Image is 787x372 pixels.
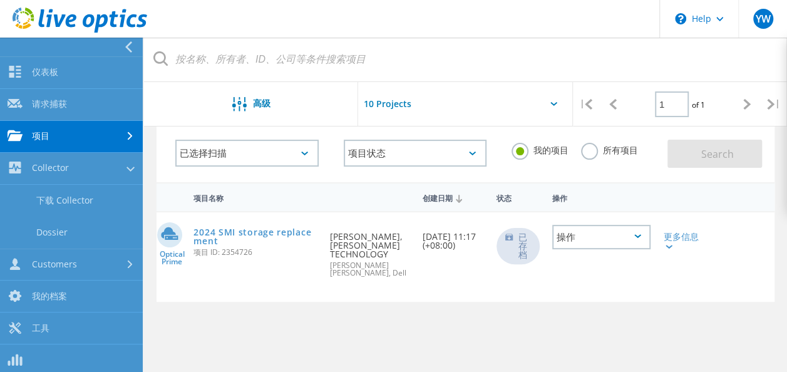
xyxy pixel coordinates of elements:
[13,26,147,35] a: Live Optics Dashboard
[157,251,187,266] span: Optical Prime
[667,140,762,168] button: Search
[193,228,317,245] a: 2024 SMI storage replacement
[552,225,651,249] div: 操作
[253,99,270,108] span: 高级
[344,140,487,167] div: 项目状态
[692,100,705,110] span: of 1
[701,147,733,161] span: Search
[675,13,686,24] svg: \n
[416,212,490,262] div: [DATE] 11:17 (+08:00)
[760,82,787,127] div: |
[490,185,546,209] div: 状态
[512,143,568,155] label: 我的项目
[546,185,657,209] div: 操作
[329,262,409,277] span: [PERSON_NAME] [PERSON_NAME], Dell
[496,228,540,264] div: 已存档
[175,140,319,167] div: 已选择扫描
[193,249,317,256] span: 项目 ID: 2354726
[755,14,770,24] span: YW
[581,143,638,155] label: 所有项目
[323,212,416,289] div: [PERSON_NAME], [PERSON_NAME] TECHNOLOGY
[187,185,323,209] div: 项目名称
[416,185,490,209] div: 创建日期
[573,82,600,127] div: |
[663,232,700,250] div: 更多信息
